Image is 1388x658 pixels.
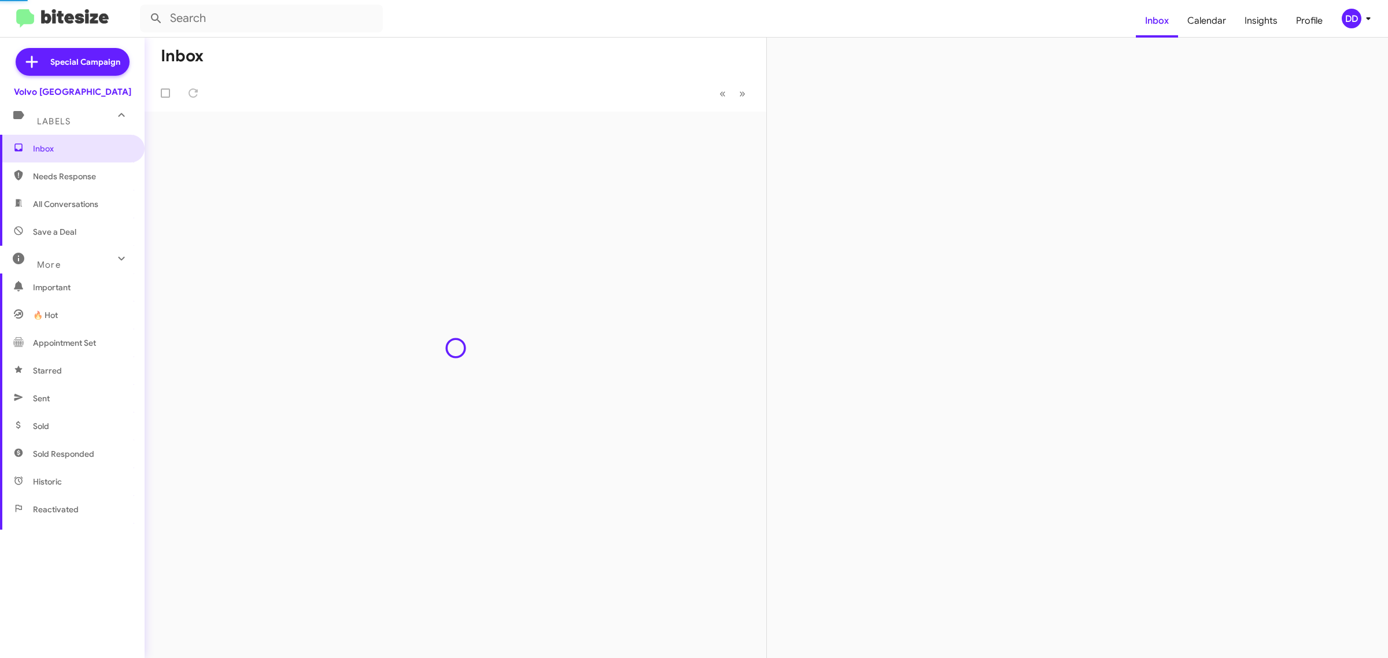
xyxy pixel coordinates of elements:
nav: Page navigation example [713,82,752,105]
button: Previous [713,82,733,105]
span: Needs Response [33,171,131,182]
span: More [37,260,61,270]
span: Appointment Set [33,337,96,349]
span: Sold [33,420,49,432]
span: All Conversations [33,198,98,210]
span: Starred [33,365,62,376]
span: Labels [37,116,71,127]
span: Important [33,282,131,293]
span: Save a Deal [33,226,76,238]
h1: Inbox [161,47,204,65]
div: DD [1342,9,1361,28]
span: 🔥 Hot [33,309,58,321]
span: Historic [33,476,62,487]
button: DD [1332,9,1375,28]
span: Special Campaign [50,56,120,68]
span: Reactivated [33,504,79,515]
a: Calendar [1178,4,1235,38]
a: Profile [1287,4,1332,38]
div: Volvo [GEOGRAPHIC_DATA] [14,86,131,98]
button: Next [732,82,752,105]
span: « [719,86,726,101]
a: Insights [1235,4,1287,38]
span: » [739,86,745,101]
input: Search [140,5,383,32]
span: Sold Responded [33,448,94,460]
span: Sent [33,393,50,404]
a: Inbox [1136,4,1178,38]
a: Special Campaign [16,48,130,76]
span: Inbox [33,143,131,154]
